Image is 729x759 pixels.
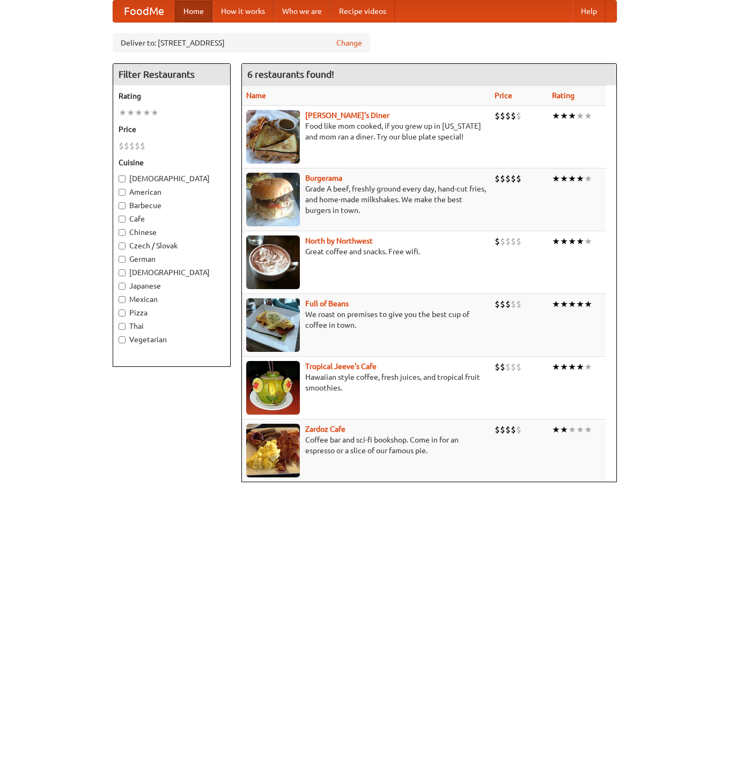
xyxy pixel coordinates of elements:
[305,425,345,433] a: Zardoz Cafe
[511,173,516,185] li: $
[500,361,505,373] li: $
[119,140,124,152] li: $
[119,107,127,119] li: ★
[119,91,225,101] h5: Rating
[135,107,143,119] li: ★
[212,1,274,22] a: How it works
[305,237,373,245] a: North by Northwest
[246,183,486,216] p: Grade A beef, freshly ground every day, hand-cut fries, and home-made milkshakes. We make the bes...
[495,235,500,247] li: $
[576,235,584,247] li: ★
[119,229,126,236] input: Chinese
[505,235,511,247] li: $
[552,110,560,122] li: ★
[516,298,521,310] li: $
[500,298,505,310] li: $
[560,235,568,247] li: ★
[576,424,584,436] li: ★
[119,334,225,345] label: Vegetarian
[119,310,126,316] input: Pizza
[246,121,486,142] p: Food like mom cooked, if you grew up in [US_STATE] and mom ran a diner. Try our blue plate special!
[129,140,135,152] li: $
[305,174,342,182] a: Burgerama
[560,173,568,185] li: ★
[119,189,126,196] input: American
[568,361,576,373] li: ★
[246,91,266,100] a: Name
[495,110,500,122] li: $
[246,246,486,257] p: Great coffee and snacks. Free wifi.
[505,110,511,122] li: $
[246,173,300,226] img: burgerama.jpg
[119,124,225,135] h5: Price
[568,110,576,122] li: ★
[124,140,129,152] li: $
[584,173,592,185] li: ★
[305,362,377,371] a: Tropical Jeeve's Cafe
[119,256,126,263] input: German
[568,173,576,185] li: ★
[336,38,362,48] a: Change
[119,267,225,278] label: [DEMOGRAPHIC_DATA]
[552,298,560,310] li: ★
[500,424,505,436] li: $
[119,202,126,209] input: Barbecue
[135,140,140,152] li: $
[246,372,486,393] p: Hawaiian style coffee, fresh juices, and tropical fruit smoothies.
[246,298,300,352] img: beans.jpg
[246,434,486,456] p: Coffee bar and sci-fi bookshop. Come in for an espresso or a slice of our famous pie.
[119,173,225,184] label: [DEMOGRAPHIC_DATA]
[330,1,395,22] a: Recipe videos
[576,173,584,185] li: ★
[143,107,151,119] li: ★
[511,361,516,373] li: $
[516,173,521,185] li: $
[495,424,500,436] li: $
[505,298,511,310] li: $
[305,111,389,120] a: [PERSON_NAME]'s Diner
[119,307,225,318] label: Pizza
[511,424,516,436] li: $
[247,69,334,79] ng-pluralize: 6 restaurants found!
[568,235,576,247] li: ★
[119,323,126,330] input: Thai
[511,110,516,122] li: $
[119,216,126,223] input: Cafe
[119,294,225,305] label: Mexican
[576,361,584,373] li: ★
[576,298,584,310] li: ★
[576,110,584,122] li: ★
[552,91,575,100] a: Rating
[505,173,511,185] li: $
[119,240,225,251] label: Czech / Slovak
[119,281,225,291] label: Japanese
[305,299,349,308] b: Full of Beans
[113,1,175,22] a: FoodMe
[119,242,126,249] input: Czech / Slovak
[560,424,568,436] li: ★
[516,110,521,122] li: $
[119,296,126,303] input: Mexican
[246,309,486,330] p: We roast on premises to give you the best cup of coffee in town.
[246,361,300,415] img: jeeves.jpg
[274,1,330,22] a: Who we are
[560,110,568,122] li: ★
[584,424,592,436] li: ★
[500,173,505,185] li: $
[119,321,225,331] label: Thai
[495,91,512,100] a: Price
[552,361,560,373] li: ★
[151,107,159,119] li: ★
[500,110,505,122] li: $
[175,1,212,22] a: Home
[113,33,370,53] div: Deliver to: [STREET_ADDRESS]
[113,64,230,85] h4: Filter Restaurants
[246,424,300,477] img: zardoz.jpg
[505,361,511,373] li: $
[584,110,592,122] li: ★
[572,1,606,22] a: Help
